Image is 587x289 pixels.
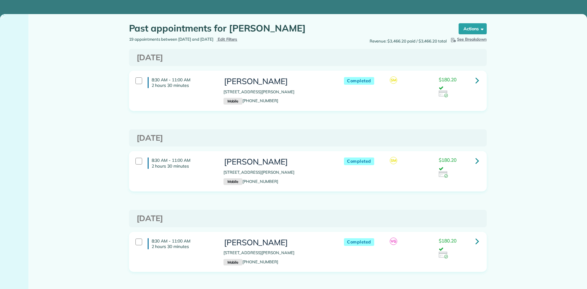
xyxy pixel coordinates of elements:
span: $180.20 [439,157,456,163]
a: Edit Filters [216,37,238,42]
img: icon_credit_card_success-27c2c4fc500a7f1a58a13ef14842cb958d03041fefb464fd2e53c949a5770e83.png [439,91,448,97]
a: Mobile[PHONE_NUMBER] [223,98,278,103]
img: icon_credit_card_success-27c2c4fc500a7f1a58a13ef14842cb958d03041fefb464fd2e53c949a5770e83.png [439,252,448,258]
p: [STREET_ADDRESS][PERSON_NAME] [223,89,332,95]
h3: [DATE] [137,134,479,143]
p: [STREET_ADDRESS][PERSON_NAME] [223,169,332,176]
img: icon_credit_card_success-27c2c4fc500a7f1a58a13ef14842cb958d03041fefb464fd2e53c949a5770e83.png [439,171,448,178]
span: Completed [344,238,374,246]
h3: [PERSON_NAME] [223,157,332,166]
span: VG [390,238,397,245]
button: See Breakdown [450,36,487,43]
span: $180.20 [439,76,456,83]
span: Edit Filters [218,37,238,42]
h3: [DATE] [137,214,479,223]
p: 2 hours 30 minutes [152,163,214,169]
h3: [DATE] [137,53,479,62]
a: Mobile[PHONE_NUMBER] [223,179,278,184]
small: Mobile [223,259,242,266]
span: $180.20 [439,238,456,244]
p: [STREET_ADDRESS][PERSON_NAME] [223,250,332,256]
p: 2 hours 30 minutes [152,83,214,88]
span: SM [390,157,397,164]
small: Mobile [223,178,242,185]
p: 2 hours 30 minutes [152,244,214,249]
span: SM [390,76,397,84]
h3: [PERSON_NAME] [223,77,332,86]
span: Completed [344,157,374,165]
div: 19 appointments between [DATE] and [DATE] [124,36,308,43]
h3: [PERSON_NAME] [223,238,332,247]
small: Mobile [223,98,242,105]
a: Mobile[PHONE_NUMBER] [223,259,278,264]
span: Revenue: $3,466.20 paid / $3,466.20 total [370,38,447,44]
h4: 8:30 AM - 11:00 AM [148,238,214,249]
h1: Past appointments for [PERSON_NAME] [129,23,447,33]
span: Completed [344,77,374,85]
h4: 8:30 AM - 11:00 AM [148,157,214,169]
h4: 8:30 AM - 11:00 AM [148,77,214,88]
button: Actions [459,23,487,34]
